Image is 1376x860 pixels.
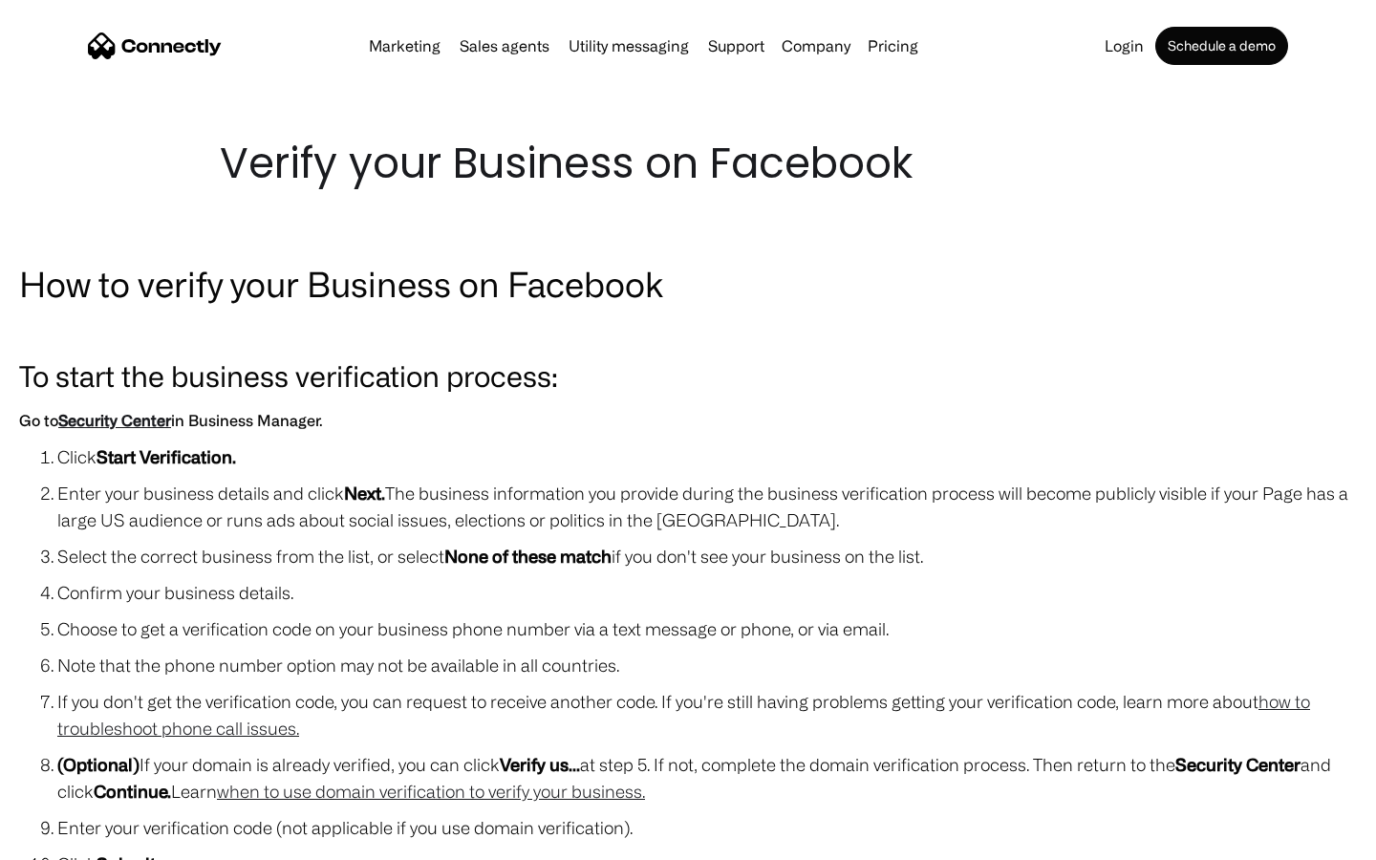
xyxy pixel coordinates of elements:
h3: To start the business verification process: [19,354,1357,398]
a: Security Center [58,412,171,429]
li: Select the correct business from the list, or select if you don't see your business on the list. [57,543,1357,570]
li: If your domain is already verified, you can click at step 5. If not, complete the domain verifica... [57,751,1357,805]
strong: Verify us... [500,755,580,774]
a: Utility messaging [561,38,697,54]
a: when to use domain verification to verify your business. [217,782,645,801]
a: Login [1097,38,1151,54]
ul: Language list [38,827,115,853]
strong: Start Verification. [97,447,236,466]
li: Enter your business details and click The business information you provide during the business ve... [57,480,1357,533]
li: If you don't get the verification code, you can request to receive another code. If you're still ... [57,688,1357,742]
h6: Go to in Business Manager. [19,407,1357,434]
aside: Language selected: English [19,827,115,853]
a: Support [700,38,772,54]
strong: Next. [344,484,385,503]
a: Sales agents [452,38,557,54]
a: Schedule a demo [1155,27,1288,65]
a: Pricing [860,38,926,54]
li: Note that the phone number option may not be available in all countries. [57,652,1357,678]
li: Enter your verification code (not applicable if you use domain verification). [57,814,1357,841]
strong: Security Center [1175,755,1301,774]
strong: Continue. [94,782,171,801]
li: Click [57,443,1357,470]
div: Company [782,32,850,59]
li: Choose to get a verification code on your business phone number via a text message or phone, or v... [57,615,1357,642]
p: ‍ [19,317,1357,344]
h1: Verify your Business on Facebook [220,134,1156,193]
h2: How to verify your Business on Facebook [19,260,1357,308]
li: Confirm your business details. [57,579,1357,606]
strong: None of these match [444,547,612,566]
a: Marketing [361,38,448,54]
strong: (Optional) [57,755,140,774]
